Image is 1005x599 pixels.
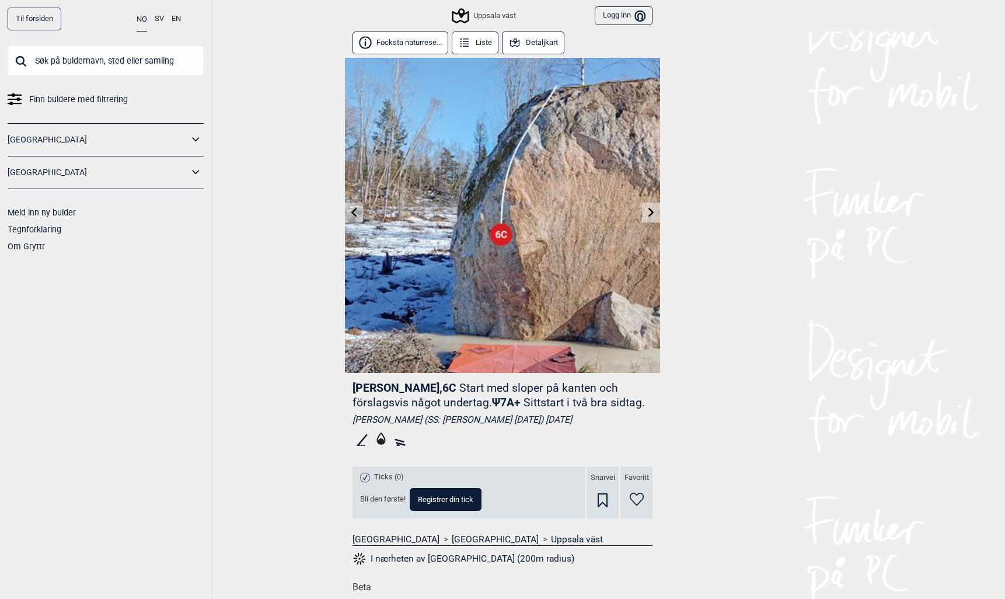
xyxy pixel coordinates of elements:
[353,32,448,54] button: Focksta naturrese...
[353,551,574,566] button: I nærheten av [GEOGRAPHIC_DATA] (200m radius)
[452,534,539,545] a: [GEOGRAPHIC_DATA]
[353,381,456,395] span: [PERSON_NAME] , 6C
[29,91,128,108] span: Finn buldere med filtrering
[353,534,652,545] nav: > >
[353,414,652,426] div: [PERSON_NAME] (SS: [PERSON_NAME] [DATE]) [DATE]
[360,494,406,504] span: Bli den første!
[492,396,645,409] span: Ψ 7A+
[410,488,481,511] button: Registrer din tick
[587,466,619,518] div: Snarvei
[8,225,61,234] a: Tegnforklaring
[8,46,204,76] input: Søk på buldernavn, sted eller samling
[452,32,498,54] button: Liste
[418,496,473,503] span: Registrer din tick
[345,58,660,373] img: Narvaro
[155,8,164,30] button: SV
[353,381,618,409] p: Start med sloper på kanten och förslagsvis något undertag.
[8,8,61,30] a: Til forsiden
[551,534,603,545] a: Uppsala väst
[8,242,45,251] a: Om Gryttr
[353,534,439,545] a: [GEOGRAPHIC_DATA]
[8,164,189,181] a: [GEOGRAPHIC_DATA]
[374,472,404,482] span: Ticks (0)
[8,131,189,148] a: [GEOGRAPHIC_DATA]
[8,208,76,217] a: Meld inn ny bulder
[502,32,564,54] button: Detaljkart
[8,91,204,108] a: Finn buldere med filtrering
[624,473,649,483] span: Favoritt
[137,8,147,32] button: NO
[524,396,645,409] p: Sittstart i två bra sidtag.
[172,8,181,30] button: EN
[453,9,516,23] div: Uppsala väst
[595,6,652,26] button: Logg inn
